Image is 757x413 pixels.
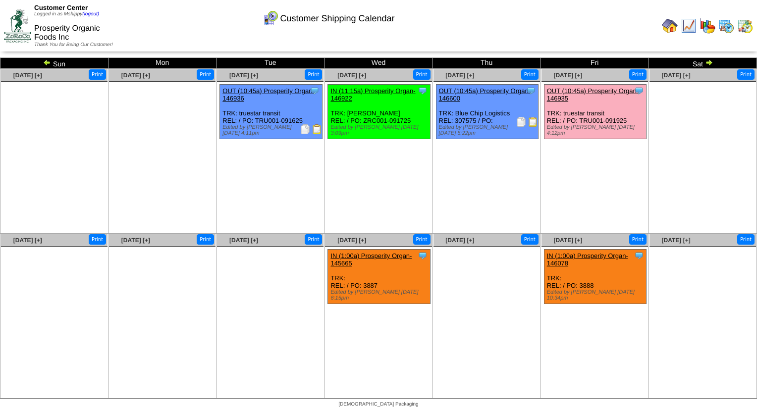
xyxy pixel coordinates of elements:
[439,87,531,102] a: OUT (10:45a) Prosperity Organ-146600
[13,237,42,244] a: [DATE] [+]
[280,13,394,24] span: Customer Shipping Calendar
[629,69,647,80] button: Print
[521,69,539,80] button: Print
[121,237,150,244] a: [DATE] [+]
[547,124,647,136] div: Edited by [PERSON_NAME] [DATE] 4:12pm
[418,86,428,96] img: Tooltip
[662,18,678,34] img: home.gif
[445,237,474,244] a: [DATE] [+]
[328,85,431,139] div: TRK: [PERSON_NAME] REL: / PO: ZRC001-091725
[222,87,314,102] a: OUT (10:45a) Prosperity Organ-146936
[433,58,541,69] td: Thu
[544,250,647,304] div: TRK: REL: / PO: 3888
[222,124,322,136] div: Edited by [PERSON_NAME] [DATE] 4:11pm
[328,250,431,304] div: TRK: REL: / PO: 3887
[662,237,691,244] a: [DATE] [+]
[220,85,323,139] div: TRK: truestar transit REL: / PO: TRU001-091625
[649,58,757,69] td: Sat
[737,18,753,34] img: calendarinout.gif
[718,18,734,34] img: calendarprod.gif
[330,252,412,267] a: IN (1:00a) Prosperity Organ-145665
[634,86,644,96] img: Tooltip
[330,289,430,301] div: Edited by [PERSON_NAME] [DATE] 6:15pm
[34,24,100,42] span: Prosperity Organic Foods Inc
[413,234,431,245] button: Print
[662,72,691,79] a: [DATE] [+]
[216,58,324,69] td: Tue
[13,72,42,79] a: [DATE] [+]
[547,87,639,102] a: OUT (10:45a) Prosperity Organ-146935
[108,58,216,69] td: Mon
[547,252,628,267] a: IN (1:00a) Prosperity Organ-146078
[4,9,31,42] img: ZoRoCo_Logo(Green%26Foil)%20jpg.webp
[310,86,320,96] img: Tooltip
[34,11,99,17] span: Logged in as Mshippy
[121,72,150,79] a: [DATE] [+]
[526,86,536,96] img: Tooltip
[553,72,582,79] a: [DATE] [+]
[528,117,538,127] img: Bill of Lading
[0,58,108,69] td: Sun
[337,237,366,244] a: [DATE] [+]
[544,85,647,139] div: TRK: truestar transit REL: / PO: TRU001-091925
[229,237,258,244] a: [DATE] [+]
[89,69,106,80] button: Print
[337,72,366,79] a: [DATE] [+]
[553,237,582,244] a: [DATE] [+]
[305,234,322,245] button: Print
[516,117,526,127] img: Packing Slip
[439,124,539,136] div: Edited by [PERSON_NAME] [DATE] 5:22pm
[330,87,415,102] a: IN (11:15a) Prosperity Organ-146922
[418,251,428,260] img: Tooltip
[436,85,539,139] div: TRK: Blue Chip Logistics REL: 307575 / PO:
[89,234,106,245] button: Print
[300,124,310,134] img: Packing Slip
[681,18,697,34] img: line_graph.gif
[263,10,278,26] img: calendarcustomer.gif
[197,234,214,245] button: Print
[541,58,649,69] td: Fri
[547,289,647,301] div: Edited by [PERSON_NAME] [DATE] 10:34pm
[330,124,430,136] div: Edited by [PERSON_NAME] [DATE] 3:09pm
[413,69,431,80] button: Print
[338,402,418,407] span: [DEMOGRAPHIC_DATA] Packaging
[34,42,113,48] span: Thank You for Being Our Customer!
[737,69,755,80] button: Print
[43,58,51,66] img: arrowleft.gif
[305,69,322,80] button: Print
[737,234,755,245] button: Print
[634,251,644,260] img: Tooltip
[324,58,433,69] td: Wed
[629,234,647,245] button: Print
[34,4,88,11] span: Customer Center
[445,72,474,79] a: [DATE] [+]
[705,58,713,66] img: arrowright.gif
[82,11,99,17] a: (logout)
[312,124,322,134] img: Bill of Lading
[521,234,539,245] button: Print
[197,69,214,80] button: Print
[229,72,258,79] a: [DATE] [+]
[700,18,715,34] img: graph.gif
